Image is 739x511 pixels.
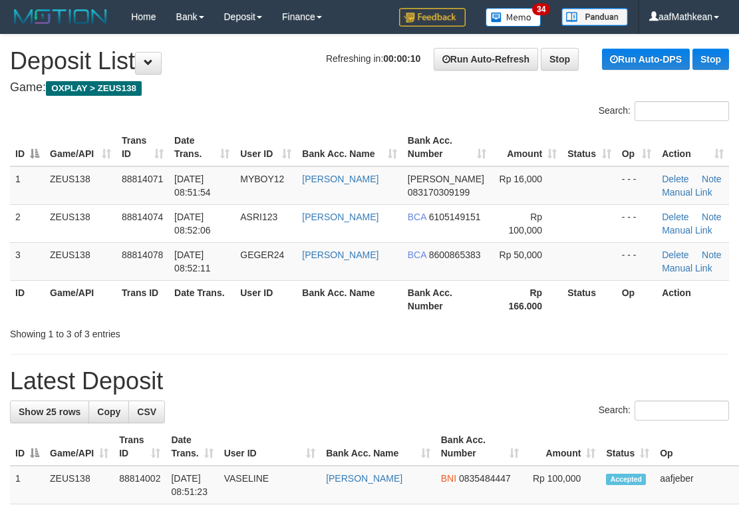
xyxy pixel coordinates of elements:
td: ZEUS138 [45,242,116,280]
th: Date Trans. [169,280,235,318]
span: GEGER24 [240,250,284,260]
th: Status: activate to sort column ascending [601,428,655,466]
td: VASELINE [219,466,321,504]
span: Copy 0835484447 to clipboard [459,473,511,484]
span: Rp 16,000 [500,174,543,184]
a: Delete [662,212,688,222]
td: - - - [617,204,657,242]
a: CSV [128,401,165,423]
span: BCA [408,212,426,222]
span: CSV [137,407,156,417]
span: [DATE] 08:51:54 [174,174,211,198]
strong: 00:00:10 [383,53,420,64]
th: User ID: activate to sort column ascending [219,428,321,466]
img: Feedback.jpg [399,8,466,27]
a: Delete [662,174,688,184]
a: Manual Link [662,187,712,198]
span: [DATE] 08:52:11 [174,250,211,273]
th: Rp 166.000 [492,280,562,318]
span: 34 [532,3,550,15]
span: Show 25 rows [19,407,80,417]
span: MYBOY12 [240,174,284,184]
th: Date Trans.: activate to sort column ascending [169,128,235,166]
span: OXPLAY > ZEUS138 [46,81,142,96]
td: [DATE] 08:51:23 [166,466,218,504]
th: Amount: activate to sort column ascending [492,128,562,166]
a: Delete [662,250,688,260]
th: Bank Acc. Name: activate to sort column ascending [321,428,436,466]
a: Manual Link [662,263,712,273]
td: 3 [10,242,45,280]
span: 88814071 [122,174,163,184]
span: BCA [408,250,426,260]
td: Rp 100,000 [524,466,601,504]
th: Game/API [45,280,116,318]
span: Refreshing in: [326,53,420,64]
a: Run Auto-DPS [602,49,690,70]
a: Run Auto-Refresh [434,48,538,71]
th: Status [562,280,617,318]
th: Op: activate to sort column ascending [617,128,657,166]
th: ID: activate to sort column descending [10,428,45,466]
a: Note [702,212,722,222]
a: Stop [541,48,579,71]
label: Search: [599,101,729,121]
span: Copy 8600865383 to clipboard [429,250,481,260]
a: Show 25 rows [10,401,89,423]
span: 88814078 [122,250,163,260]
span: Rp 50,000 [500,250,543,260]
a: [PERSON_NAME] [326,473,402,484]
a: [PERSON_NAME] [302,250,378,260]
td: - - - [617,166,657,205]
th: Date Trans.: activate to sort column ascending [166,428,218,466]
th: Bank Acc. Name [297,280,402,318]
span: Accepted [606,474,646,485]
th: Game/API: activate to sort column ascending [45,428,114,466]
img: Button%20Memo.svg [486,8,541,27]
th: Bank Acc. Number: activate to sort column ascending [402,128,492,166]
a: Note [702,174,722,184]
a: Copy [88,401,129,423]
td: 2 [10,204,45,242]
th: Status: activate to sort column ascending [562,128,617,166]
th: Bank Acc. Number: activate to sort column ascending [436,428,524,466]
span: ASRI123 [240,212,277,222]
th: ID: activate to sort column descending [10,128,45,166]
h4: Game: [10,81,729,94]
td: ZEUS138 [45,166,116,205]
a: [PERSON_NAME] [302,174,378,184]
span: Copy 6105149151 to clipboard [429,212,481,222]
td: ZEUS138 [45,466,114,504]
td: 88814002 [114,466,166,504]
span: BNI [441,473,456,484]
span: [PERSON_NAME] [408,174,484,184]
th: Amount: activate to sort column ascending [524,428,601,466]
th: ID [10,280,45,318]
th: Trans ID: activate to sort column ascending [114,428,166,466]
th: Game/API: activate to sort column ascending [45,128,116,166]
td: 1 [10,166,45,205]
span: Rp 100,000 [509,212,543,236]
div: Showing 1 to 3 of 3 entries [10,322,298,341]
th: Op [617,280,657,318]
label: Search: [599,401,729,421]
span: Copy 083170309199 to clipboard [408,187,470,198]
img: panduan.png [561,8,628,26]
span: 88814074 [122,212,163,222]
a: Manual Link [662,225,712,236]
h1: Deposit List [10,48,729,75]
span: Copy [97,407,120,417]
input: Search: [635,101,729,121]
td: 1 [10,466,45,504]
h1: Latest Deposit [10,368,729,395]
img: MOTION_logo.png [10,7,111,27]
span: [DATE] 08:52:06 [174,212,211,236]
th: Bank Acc. Name: activate to sort column ascending [297,128,402,166]
th: Action: activate to sort column ascending [657,128,729,166]
a: Stop [692,49,729,70]
th: Trans ID: activate to sort column ascending [116,128,169,166]
td: - - - [617,242,657,280]
th: Action [657,280,729,318]
th: Trans ID [116,280,169,318]
a: Note [702,250,722,260]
